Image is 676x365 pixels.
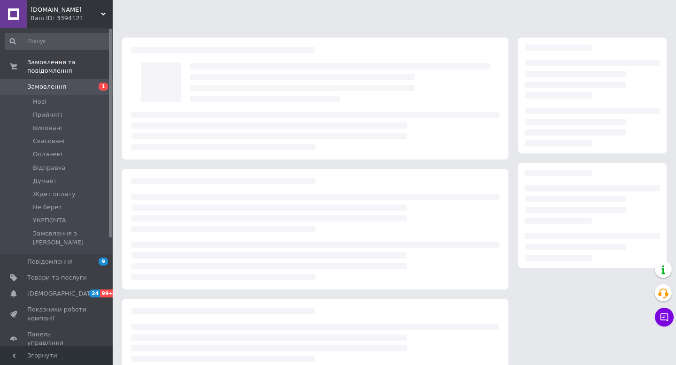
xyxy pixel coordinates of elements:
span: УКРПОЧТА [33,216,66,225]
span: Не берет [33,203,62,212]
span: Оплачені [33,150,62,159]
span: Відправка [33,164,66,172]
span: Замовлення [27,83,66,91]
span: Скасовані [33,137,65,145]
span: Замовлення з [PERSON_NAME] [33,229,110,246]
span: 24 [89,289,100,297]
span: 1 [99,83,108,91]
span: Товари та послуги [27,274,87,282]
span: Замовлення та повідомлення [27,58,113,75]
button: Чат з покупцем [655,308,674,327]
span: Прийняті [33,111,62,119]
span: Ждет оплату [33,190,76,198]
div: Ваш ID: 3394121 [31,14,113,23]
span: Shopka.com.ua [31,6,101,14]
span: Думает [33,177,57,185]
span: Повідомлення [27,258,73,266]
span: Панель управління [27,330,87,347]
input: Пошук [5,33,111,50]
span: Нові [33,98,46,106]
span: 99+ [100,289,115,297]
span: 9 [99,258,108,266]
span: Виконані [33,124,62,132]
span: Показники роботи компанії [27,305,87,322]
span: [DEMOGRAPHIC_DATA] [27,289,97,298]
